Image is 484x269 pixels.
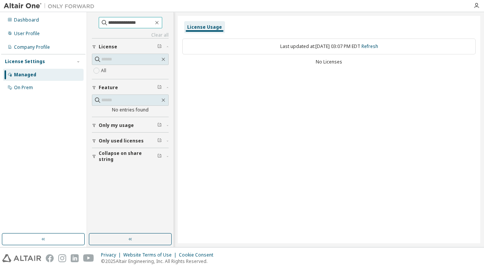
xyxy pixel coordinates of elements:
span: Clear filter [157,138,162,144]
button: Only my usage [92,117,169,134]
img: Altair One [4,2,98,10]
label: All [101,66,108,75]
div: User Profile [14,31,40,37]
div: Dashboard [14,17,39,23]
span: Clear filter [157,153,162,159]
img: linkedin.svg [71,254,79,262]
span: License [99,44,117,50]
div: Cookie Consent [179,252,218,258]
div: Website Terms of Use [123,252,179,258]
a: Clear all [92,32,169,38]
span: Only used licenses [99,138,144,144]
button: License [92,39,169,55]
p: © 2025 Altair Engineering, Inc. All Rights Reserved. [101,258,218,264]
button: Only used licenses [92,133,169,149]
span: Clear filter [157,122,162,128]
button: Collapse on share string [92,148,169,165]
div: No entries found [92,107,169,113]
span: Collapse on share string [99,150,157,162]
span: Only my usage [99,122,134,128]
div: Last updated at: [DATE] 03:07 PM EDT [182,39,476,54]
div: On Prem [14,85,33,91]
div: Managed [14,72,36,78]
div: No Licenses [182,59,476,65]
div: License Usage [187,24,222,30]
div: Company Profile [14,44,50,50]
span: Feature [99,85,118,91]
div: License Settings [5,59,45,65]
span: Clear filter [157,44,162,50]
a: Refresh [361,43,378,49]
div: Privacy [101,252,123,258]
img: youtube.svg [83,254,94,262]
img: facebook.svg [46,254,54,262]
span: Clear filter [157,85,162,91]
img: altair_logo.svg [2,254,41,262]
img: instagram.svg [58,254,66,262]
button: Feature [92,79,169,96]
